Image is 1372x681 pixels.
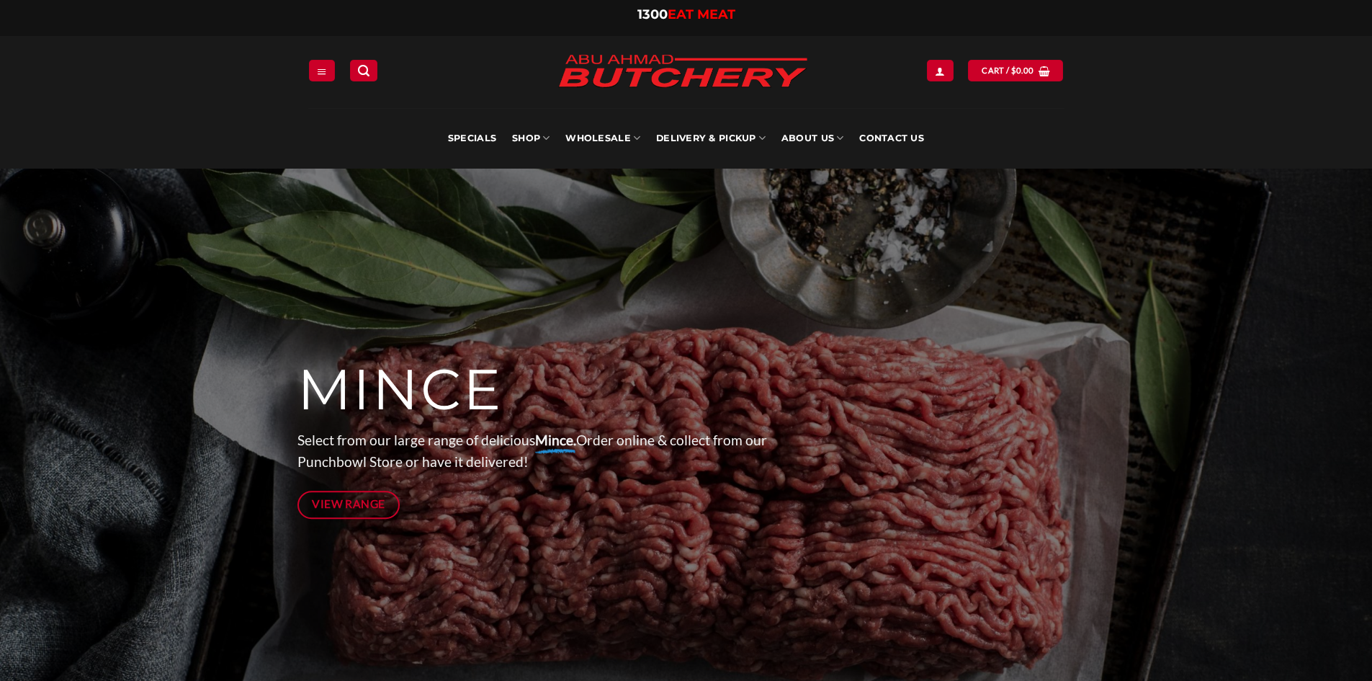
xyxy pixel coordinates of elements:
[546,45,820,99] img: Abu Ahmad Butchery
[982,64,1034,77] span: Cart /
[309,60,335,81] a: Menu
[637,6,735,22] a: 1300EAT MEAT
[312,495,385,513] span: View Range
[565,108,640,169] a: Wholesale
[297,355,503,424] span: MINCE
[535,432,576,448] strong: Mince.
[448,108,496,169] a: Specials
[637,6,668,22] span: 1300
[350,60,377,81] a: Search
[512,108,550,169] a: SHOP
[859,108,924,169] a: Contact Us
[297,432,767,471] span: Select from our large range of delicious Order online & collect from our Punchbowl Store or have ...
[968,60,1063,81] a: View cart
[927,60,953,81] a: Login
[1011,66,1034,75] bdi: 0.00
[781,108,843,169] a: About Us
[297,491,400,519] a: View Range
[1011,64,1016,77] span: $
[656,108,766,169] a: Delivery & Pickup
[668,6,735,22] span: EAT MEAT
